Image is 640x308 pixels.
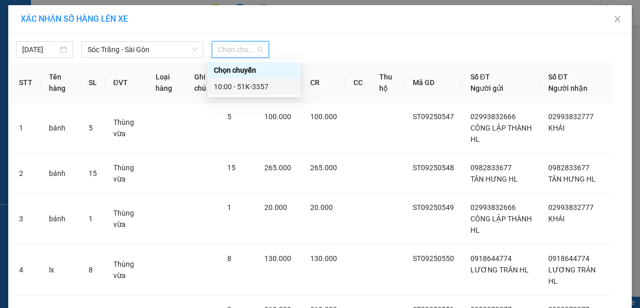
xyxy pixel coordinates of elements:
[548,84,587,92] span: Người nhận
[41,154,80,193] td: bánh
[41,63,80,103] th: Tên hàng
[227,164,235,172] span: 15
[186,63,219,103] th: Ghi chú
[218,42,263,57] span: Chọn chuyến
[105,245,147,296] td: Thùng vừa
[470,112,515,121] span: 02993832666
[192,46,198,53] span: down
[264,254,291,263] span: 130.000
[412,203,453,212] span: ST09250549
[548,124,565,132] span: KHÁI
[80,63,105,103] th: SL
[11,63,41,103] th: STT
[21,14,128,24] span: XÁC NHẬN SỐ HÀNG LÊN XE
[105,103,147,154] td: Thùng vừa
[470,164,511,172] span: 0982833677
[548,175,596,183] span: TÂN HƯNG HL
[41,193,80,245] td: bánh
[310,112,337,121] span: 100.000
[264,164,291,172] span: 265.000
[470,215,531,234] span: CÔNG LẬP THÀNH HL
[470,73,490,81] span: Số ĐT
[208,62,300,78] div: Chọn chuyến
[11,154,41,193] td: 2
[470,84,503,92] span: Người gửi
[227,112,231,121] span: 5
[470,124,531,143] span: CÔNG LẬP THÀNH HL
[11,193,41,245] td: 3
[105,193,147,245] td: Thùng vừa
[412,112,453,121] span: ST09250547
[227,254,231,263] span: 8
[345,63,371,103] th: CC
[214,64,294,76] div: Chọn chuyến
[89,266,93,274] span: 8
[41,103,80,154] td: bánh
[22,44,58,55] input: 13/09/2025
[88,42,197,57] span: Sóc Trăng - Sài Gòn
[548,215,565,223] span: KHÁI
[548,254,590,263] span: 0918644774
[310,164,337,172] span: 265.000
[302,63,345,103] th: CR
[470,203,515,212] span: 02993832666
[603,5,632,34] button: Close
[470,254,511,263] span: 0918644774
[310,254,337,263] span: 130.000
[310,203,333,212] span: 20.000
[264,112,291,121] span: 100.000
[412,254,453,263] span: ST09250550
[41,245,80,296] td: lx
[548,73,568,81] span: Số ĐT
[89,169,97,177] span: 15
[548,164,590,172] span: 0982833677
[470,175,517,183] span: TÂN HƯNG HL
[227,203,231,212] span: 1
[214,81,294,92] div: 10:00 - 51K-3357
[11,103,41,154] td: 1
[470,266,528,274] span: LƯƠNG TRÂN HL
[371,63,404,103] th: Thu hộ
[548,266,596,285] span: LƯƠNG TRÂN HL
[11,245,41,296] td: 4
[147,63,187,103] th: Loại hàng
[412,164,453,172] span: ST09250548
[105,63,147,103] th: ĐVT
[404,63,462,103] th: Mã GD
[264,203,287,212] span: 20.000
[548,203,594,212] span: 02993832777
[105,154,147,193] td: Thùng vừa
[89,215,93,223] span: 1
[548,112,594,121] span: 02993832777
[613,15,621,23] span: close
[89,124,93,132] span: 5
